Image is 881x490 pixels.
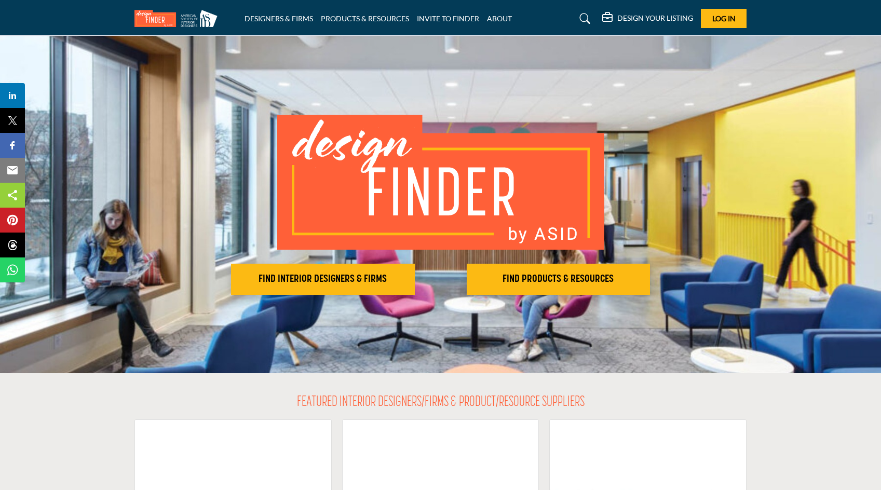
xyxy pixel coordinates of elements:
[487,14,512,23] a: ABOUT
[321,14,409,23] a: PRODUCTS & RESOURCES
[134,10,223,27] img: Site Logo
[602,12,693,25] div: DESIGN YOUR LISTING
[277,115,604,250] img: image
[570,10,597,27] a: Search
[297,394,585,412] h2: FEATURED INTERIOR DESIGNERS/FIRMS & PRODUCT/RESOURCE SUPPLIERS
[701,9,747,28] button: Log In
[467,264,650,295] button: FIND PRODUCTS & RESOURCES
[234,273,412,285] h2: FIND INTERIOR DESIGNERS & FIRMS
[231,264,415,295] button: FIND INTERIOR DESIGNERS & FIRMS
[470,273,647,285] h2: FIND PRODUCTS & RESOURCES
[417,14,479,23] a: INVITE TO FINDER
[245,14,313,23] a: DESIGNERS & FIRMS
[617,13,693,23] h5: DESIGN YOUR LISTING
[712,14,736,23] span: Log In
